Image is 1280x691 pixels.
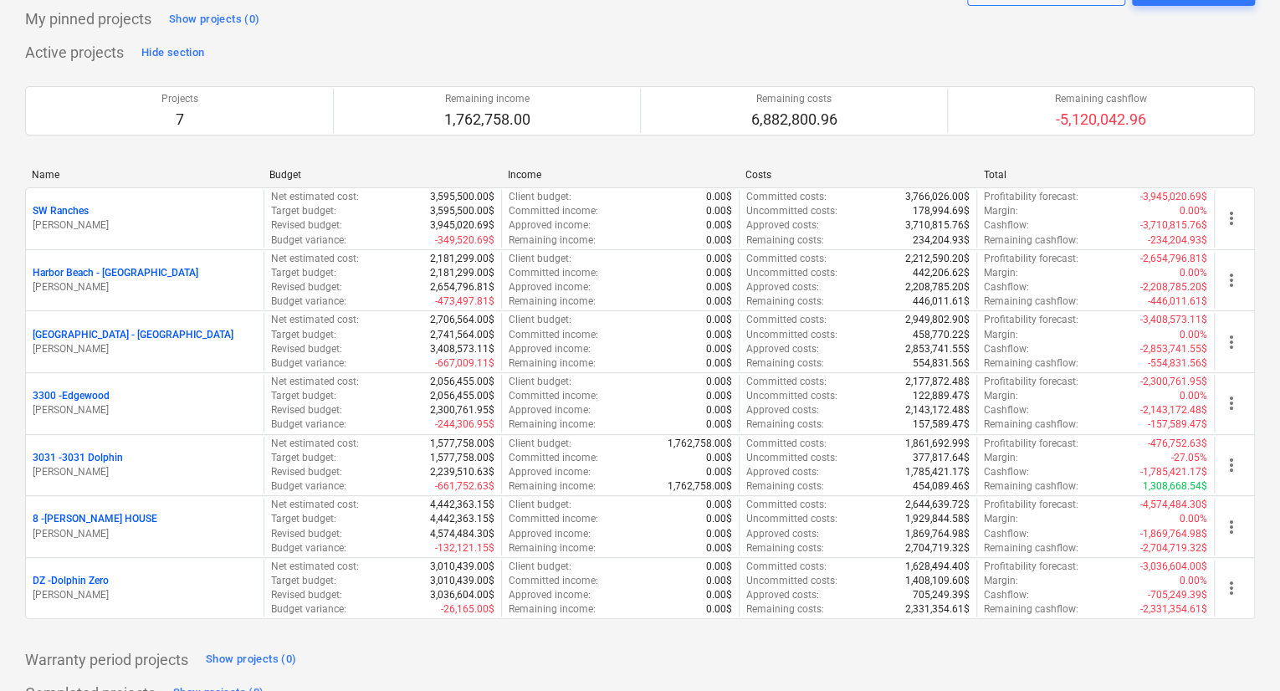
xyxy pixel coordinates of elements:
p: Client budget : [509,498,571,512]
p: 2,853,741.55$ [905,342,970,356]
p: -27.05% [1171,451,1207,465]
p: 1,577,758.00$ [430,451,494,465]
span: more_vert [1221,270,1242,290]
p: Remaining cashflow : [984,602,1078,617]
p: Margin : [984,328,1018,342]
p: 2,056,455.00$ [430,375,494,389]
p: 0.00% [1180,512,1207,526]
p: Harbor Beach - [GEOGRAPHIC_DATA] [33,266,198,280]
p: Budget variance : [271,479,346,494]
p: Cashflow : [984,403,1029,417]
div: 8 -[PERSON_NAME] HOUSE[PERSON_NAME] [33,512,257,540]
p: -2,208,785.20$ [1140,280,1207,294]
p: Remaining cashflow : [984,294,1078,309]
span: more_vert [1221,455,1242,475]
p: Client budget : [509,252,571,266]
p: Net estimated cost : [271,190,359,204]
p: [PERSON_NAME] [33,218,257,233]
button: Show projects (0) [165,6,264,33]
p: Uncommitted costs : [746,328,837,342]
p: Revised budget : [271,403,342,417]
p: Approved income : [509,403,591,417]
p: 0.00% [1180,389,1207,403]
p: 1,577,758.00$ [430,437,494,451]
p: 0.00$ [706,342,732,356]
p: Remaining costs : [746,541,824,555]
p: Net estimated cost : [271,313,359,327]
div: Budget [269,169,494,181]
p: Budget variance : [271,541,346,555]
p: -446,011.61$ [1148,294,1207,309]
p: Remaining income : [509,294,596,309]
div: DZ -Dolphin Zero[PERSON_NAME] [33,574,257,602]
p: 2,177,872.48$ [905,375,970,389]
p: 1,929,844.58$ [905,512,970,526]
p: Approved costs : [746,588,819,602]
p: 3,766,026.00$ [905,190,970,204]
p: -2,300,761.95$ [1140,375,1207,389]
div: Income [508,169,732,181]
p: Approved income : [509,588,591,602]
p: Approved income : [509,527,591,541]
p: Remaining income : [509,541,596,555]
p: Uncommitted costs : [746,574,837,588]
p: Cashflow : [984,218,1029,233]
div: Costs [745,169,970,181]
p: Remaining cashflow : [984,541,1078,555]
p: 0.00$ [706,389,732,403]
p: 377,817.64$ [913,451,970,465]
p: 554,831.56$ [913,356,970,371]
p: -244,306.95$ [435,417,494,432]
p: Uncommitted costs : [746,204,837,218]
p: 2,654,796.81$ [430,280,494,294]
p: 3,010,439.00$ [430,560,494,574]
p: 4,442,363.15$ [430,498,494,512]
p: Approved costs : [746,465,819,479]
button: Show projects (0) [202,646,300,673]
p: -26,165.00$ [441,602,494,617]
p: 1,762,758.00$ [668,437,732,451]
p: Committed costs : [746,190,827,204]
p: Remaining costs : [746,356,824,371]
p: 0.00% [1180,574,1207,588]
button: Hide section [137,39,208,66]
p: Target budget : [271,328,336,342]
p: Profitability forecast : [984,313,1078,327]
p: 0.00$ [706,266,732,280]
p: -661,752.63$ [435,479,494,494]
p: 0.00% [1180,266,1207,280]
p: 2,704,719.32$ [905,541,970,555]
p: 2,300,761.95$ [430,403,494,417]
p: Revised budget : [271,527,342,541]
iframe: Chat Widget [1196,611,1280,691]
p: -705,249.39$ [1148,588,1207,602]
p: [PERSON_NAME] [33,465,257,479]
p: Net estimated cost : [271,498,359,512]
p: 3,595,500.00$ [430,190,494,204]
p: Net estimated cost : [271,560,359,574]
p: Revised budget : [271,218,342,233]
p: Committed income : [509,204,598,218]
p: -3,710,815.76$ [1140,218,1207,233]
p: 0.00$ [706,602,732,617]
p: Active projects [25,43,124,63]
p: Cashflow : [984,280,1029,294]
p: Profitability forecast : [984,498,1078,512]
p: Profitability forecast : [984,375,1078,389]
p: 0.00$ [706,588,732,602]
p: Uncommitted costs : [746,389,837,403]
p: Remaining costs [751,92,837,106]
p: 0.00$ [706,375,732,389]
p: 1,785,421.17$ [905,465,970,479]
p: Remaining income : [509,233,596,248]
p: Client budget : [509,375,571,389]
p: 705,249.39$ [913,588,970,602]
p: Profitability forecast : [984,560,1078,574]
p: 2,949,802.90$ [905,313,970,327]
div: Show projects (0) [169,10,259,29]
p: -473,497.81$ [435,294,494,309]
p: 2,212,590.20$ [905,252,970,266]
p: 0.00$ [706,451,732,465]
p: Committed income : [509,574,598,588]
